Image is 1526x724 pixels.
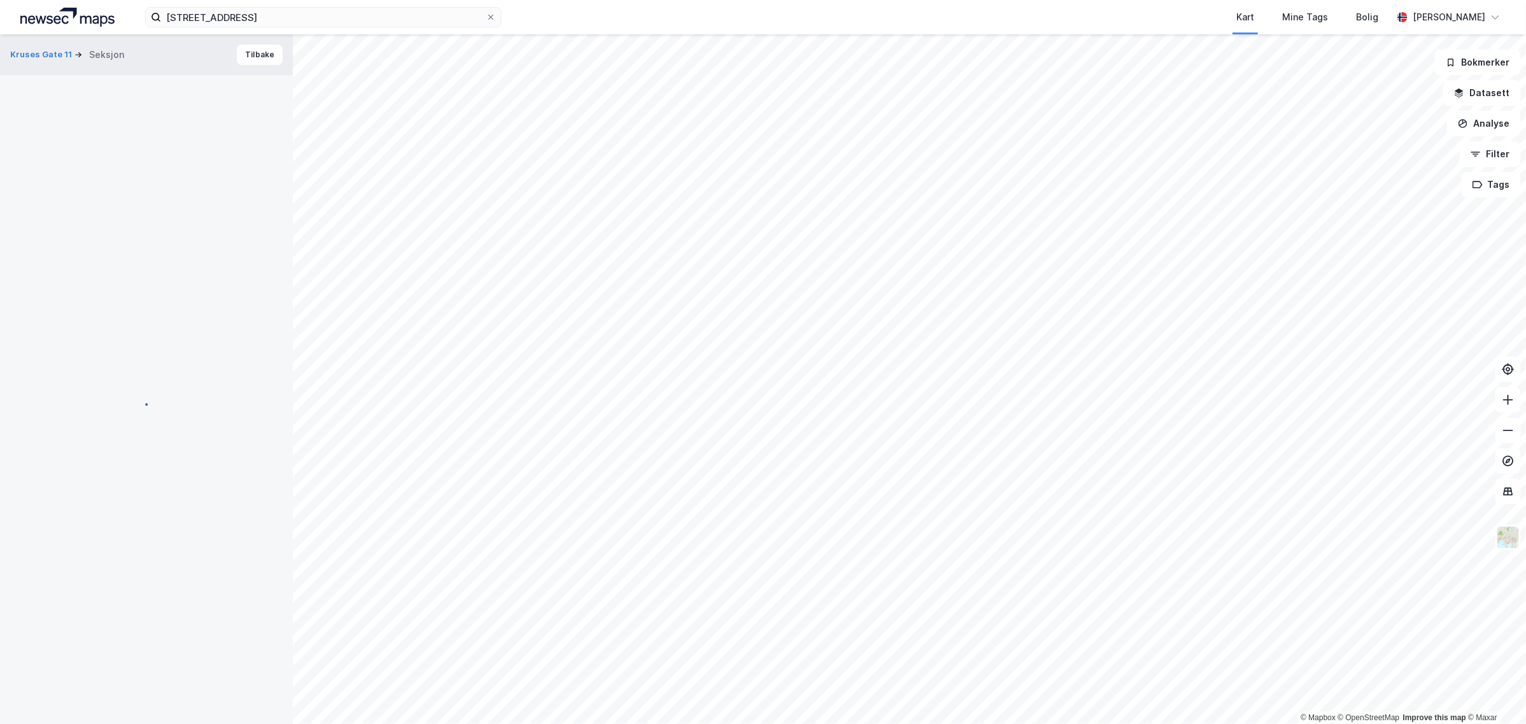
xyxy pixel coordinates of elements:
div: Bolig [1356,10,1378,25]
a: Improve this map [1403,713,1466,722]
div: Mine Tags [1282,10,1328,25]
div: [PERSON_NAME] [1413,10,1485,25]
a: Mapbox [1301,713,1336,722]
a: OpenStreetMap [1338,713,1400,722]
div: Kart [1236,10,1254,25]
img: logo.a4113a55bc3d86da70a041830d287a7e.svg [20,8,115,27]
img: Z [1496,525,1520,550]
img: spinner.a6d8c91a73a9ac5275cf975e30b51cfb.svg [136,402,157,423]
button: Tags [1462,172,1521,197]
iframe: Chat Widget [1462,663,1526,724]
button: Tilbake [237,45,283,65]
div: Seksjon [89,47,124,62]
button: Bokmerker [1435,50,1521,75]
button: Datasett [1443,80,1521,106]
button: Kruses Gate 11 [10,48,74,61]
input: Søk på adresse, matrikkel, gårdeiere, leietakere eller personer [161,8,486,27]
button: Analyse [1447,111,1521,136]
button: Filter [1460,141,1521,167]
